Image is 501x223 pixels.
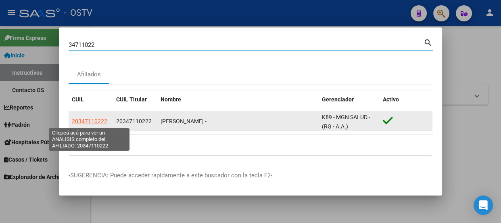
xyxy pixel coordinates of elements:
datatable-header-cell: CUIL [69,91,113,108]
span: Nombre [161,96,181,103]
mat-icon: search [424,37,433,47]
span: 20347110222 [116,118,152,124]
span: 20347110222 [72,118,107,124]
span: CUIL Titular [116,96,147,103]
span: Activo [383,96,399,103]
datatable-header-cell: CUIL Titular [113,91,157,108]
div: [PERSON_NAME] - [161,117,315,126]
span: K89 - MGN SALUD - (RG - A.A.) [322,114,370,130]
datatable-header-cell: Nombre [157,91,319,108]
datatable-header-cell: Activo [380,91,432,108]
div: Open Intercom Messenger [474,196,493,215]
div: 1 total [69,135,432,155]
span: CUIL [72,96,84,103]
div: Afiliados [77,70,101,79]
datatable-header-cell: Gerenciador [319,91,380,108]
p: -SUGERENCIA: Puede acceder rapidamente a este buscador con la tecla F2- [69,171,432,180]
span: Gerenciador [322,96,354,103]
